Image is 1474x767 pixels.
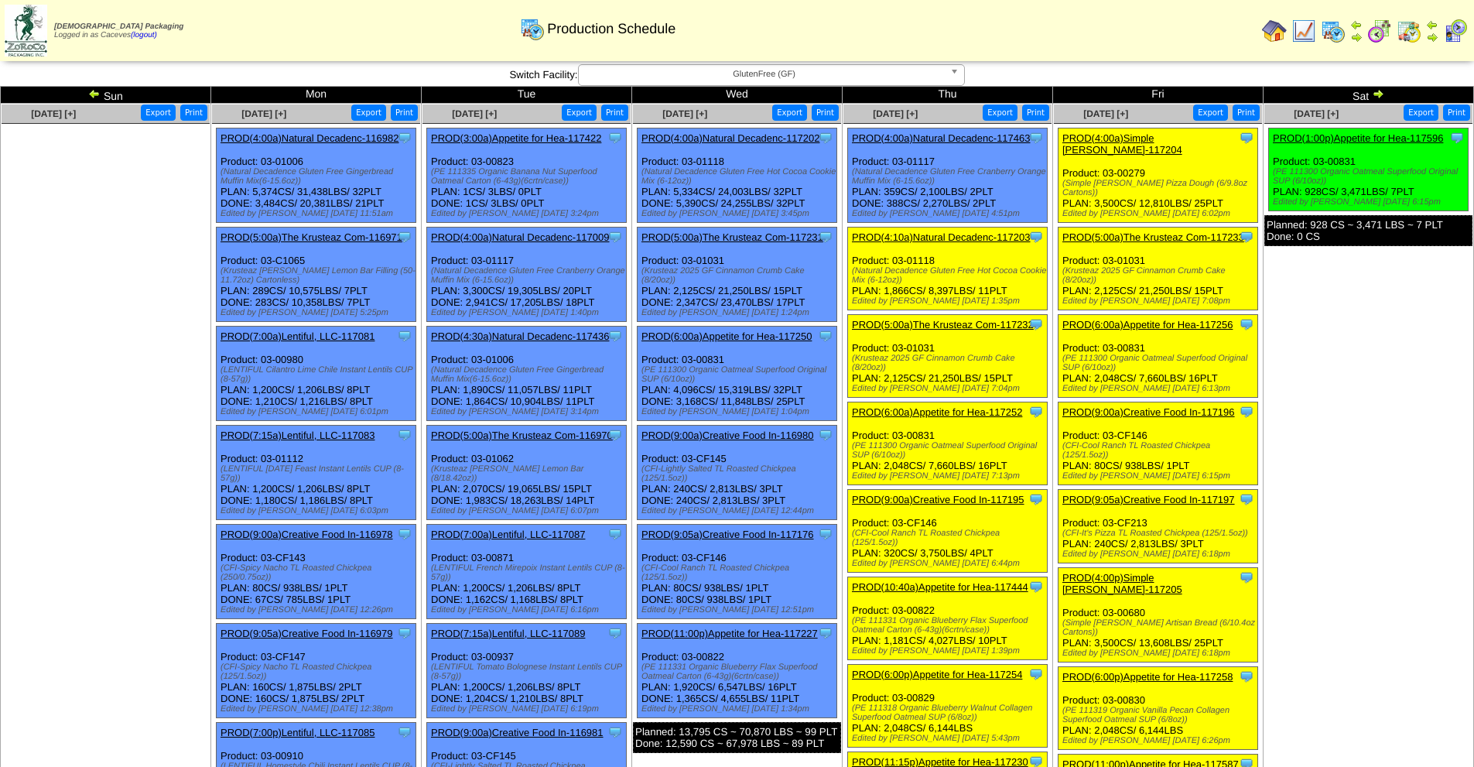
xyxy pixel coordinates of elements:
[818,625,833,641] img: Tooltip
[1426,19,1438,31] img: arrowleft.gif
[5,5,47,56] img: zoroco-logo-small.webp
[1062,179,1257,197] div: (Simple [PERSON_NAME] Pizza Dough (6/9.8oz Cartons))
[397,427,412,443] img: Tooltip
[638,128,837,223] div: Product: 03-01118 PLAN: 5,334CS / 24,003LBS / 32PLT DONE: 5,390CS / 24,255LBS / 32PLT
[397,229,412,245] img: Tooltip
[211,87,422,104] td: Mon
[852,669,1022,680] a: PROD(6:00p)Appetite for Hea-117254
[848,315,1048,398] div: Product: 03-01031 PLAN: 2,125CS / 21,250LBS / 15PLT
[852,167,1047,186] div: (Natural Decadence Gluten Free Cranberry Orange Muffin Mix (6-15.6oz))
[662,108,707,119] span: [DATE] [+]
[221,563,416,582] div: (CFI-Spicy Nacho TL Roasted Chickpea (250/0.75oz))
[431,330,610,342] a: PROD(4:30a)Natural Decadenc-117436
[217,327,416,421] div: Product: 03-00980 PLAN: 1,200CS / 1,206LBS / 8PLT DONE: 1,210CS / 1,216LBS / 8PLT
[852,296,1047,306] div: Edited by [PERSON_NAME] [DATE] 1:35pm
[772,104,807,121] button: Export
[873,108,918,119] a: [DATE] [+]
[431,266,626,285] div: (Natural Decadence Gluten Free Cranberry Orange Muffin Mix (6-15.6oz))
[1062,649,1257,658] div: Edited by [PERSON_NAME] [DATE] 6:18pm
[1062,296,1257,306] div: Edited by [PERSON_NAME] [DATE] 7:08pm
[431,529,585,540] a: PROD(7:00a)Lentiful, LLC-117087
[607,328,623,344] img: Tooltip
[520,16,545,41] img: calendarprod.gif
[1083,108,1128,119] a: [DATE] [+]
[848,402,1048,485] div: Product: 03-00831 PLAN: 2,048CS / 7,660LBS / 16PLT
[1239,404,1254,419] img: Tooltip
[852,646,1047,656] div: Edited by [PERSON_NAME] [DATE] 1:39pm
[983,104,1017,121] button: Export
[427,228,627,322] div: Product: 03-01117 PLAN: 3,300CS / 19,305LBS / 20PLT DONE: 2,941CS / 17,205LBS / 18PLT
[852,704,1047,722] div: (PE 111318 Organic Blueberry Walnut Collagen Superfood Oatmeal SUP (6/8oz))
[818,328,833,344] img: Tooltip
[431,663,626,681] div: (LENTIFUL Tomato Bolognese Instant Lentils CUP (8-57g))
[431,167,626,186] div: (PE 111335 Organic Banana Nut Superfood Oatmeal Carton (6-43g)(6crtn/case))
[31,108,76,119] a: [DATE] [+]
[601,104,628,121] button: Print
[1058,490,1258,563] div: Product: 03-CF213 PLAN: 240CS / 2,813LBS / 3PLT
[351,104,386,121] button: Export
[607,130,623,146] img: Tooltip
[1062,471,1257,481] div: Edited by [PERSON_NAME] [DATE] 6:15pm
[1239,130,1254,146] img: Tooltip
[1062,266,1257,285] div: (Krusteaz 2025 GF Cinnamon Crumb Cake (8/20oz))
[1058,667,1258,750] div: Product: 03-00830 PLAN: 2,048CS / 6,144LBS
[1350,19,1363,31] img: arrowleft.gif
[1239,229,1254,245] img: Tooltip
[1239,317,1254,332] img: Tooltip
[397,130,412,146] img: Tooltip
[1062,209,1257,218] div: Edited by [PERSON_NAME] [DATE] 6:02pm
[638,525,837,619] div: Product: 03-CF146 PLAN: 80CS / 938LBS / 1PLT DONE: 80CS / 938LBS / 1PLT
[54,22,183,39] span: Logged in as Caceves
[607,625,623,641] img: Tooltip
[431,430,613,441] a: PROD(5:00a)The Krusteaz Com-116970
[1367,19,1392,43] img: calendarblend.gif
[452,108,497,119] span: [DATE] [+]
[221,266,416,285] div: (Krusteaz [PERSON_NAME] Lemon Bar Filling (50-11.72oz) Cartonless)
[852,132,1031,144] a: PROD(4:00a)Natural Decadenc-117463
[1058,402,1258,485] div: Product: 03-CF146 PLAN: 80CS / 938LBS / 1PLT
[562,104,597,121] button: Export
[427,624,627,718] div: Product: 03-00937 PLAN: 1,200CS / 1,206LBS / 8PLT DONE: 1,204CS / 1,210LBS / 8PLT
[1058,315,1258,398] div: Product: 03-00831 PLAN: 2,048CS / 7,660LBS / 16PLT
[852,471,1047,481] div: Edited by [PERSON_NAME] [DATE] 7:13pm
[848,128,1048,223] div: Product: 03-01117 PLAN: 359CS / 2,100LBS / 2PLT DONE: 388CS / 2,270LBS / 2PLT
[1028,130,1044,146] img: Tooltip
[818,526,833,542] img: Tooltip
[641,407,836,416] div: Edited by [PERSON_NAME] [DATE] 1:04pm
[431,628,585,639] a: PROD(7:15a)Lentiful, LLC-117089
[1443,19,1468,43] img: calendarcustomer.gif
[1294,108,1339,119] a: [DATE] [+]
[1053,87,1264,104] td: Fri
[1028,491,1044,507] img: Tooltip
[1273,167,1468,186] div: (PE 111300 Organic Oatmeal Superfood Original SUP (6/10oz))
[641,365,836,384] div: (PE 111300 Organic Oatmeal Superfood Original SUP (6/10oz))
[852,209,1047,218] div: Edited by [PERSON_NAME] [DATE] 4:51pm
[427,426,627,520] div: Product: 03-01062 PLAN: 2,070CS / 19,065LBS / 15PLT DONE: 1,983CS / 18,263LBS / 14PLT
[431,365,626,384] div: (Natural Decadence Gluten Free Gingerbread Muffin Mix(6-15.6oz))
[221,464,416,483] div: (LENTIFUL [DATE] Feast Instant Lentils CUP (8-57g))
[641,231,823,243] a: PROD(5:00a)The Krusteaz Com-117231
[221,365,416,384] div: (LENTIFUL Cilantro Lime Chile Instant Lentils CUP (8-57g))
[641,529,814,540] a: PROD(9:05a)Creative Food In-117176
[221,430,374,441] a: PROD(7:15a)Lentiful, LLC-117083
[217,525,416,619] div: Product: 03-CF143 PLAN: 80CS / 938LBS / 1PLT DONE: 67CS / 785LBS / 1PLT
[607,526,623,542] img: Tooltip
[1028,404,1044,419] img: Tooltip
[1321,19,1346,43] img: calendarprod.gif
[641,563,836,582] div: (CFI-Cool Ranch TL Roasted Chickpea (125/1.5oz))
[54,22,183,31] span: [DEMOGRAPHIC_DATA] Packaging
[852,231,1031,243] a: PROD(4:10a)Natural Decadenc-117203
[221,727,374,738] a: PROD(7:00p)Lentiful, LLC-117085
[638,228,837,322] div: Product: 03-01031 PLAN: 2,125CS / 21,250LBS / 15PLT DONE: 2,347CS / 23,470LBS / 17PLT
[431,506,626,515] div: Edited by [PERSON_NAME] [DATE] 6:07pm
[1062,706,1257,724] div: (PE 111319 Organic Vanilla Pecan Collagen Superfood Oatmeal SUP (6/8oz))
[221,209,416,218] div: Edited by [PERSON_NAME] [DATE] 11:51am
[427,128,627,223] div: Product: 03-00823 PLAN: 1CS / 3LBS / 0PLT DONE: 1CS / 3LBS / 0PLT
[1239,669,1254,684] img: Tooltip
[1062,441,1257,460] div: (CFI-Cool Ranch TL Roasted Chickpea (125/1.5oz))
[221,407,416,416] div: Edited by [PERSON_NAME] [DATE] 6:01pm
[818,130,833,146] img: Tooltip
[852,266,1047,285] div: (Natural Decadence Gluten Free Hot Cocoa Cookie Mix (6-12oz))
